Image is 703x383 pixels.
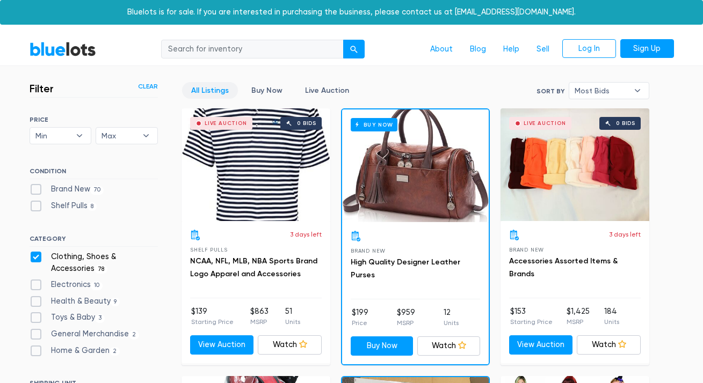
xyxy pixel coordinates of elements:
span: 8 [88,202,97,211]
p: Price [352,318,368,328]
div: Live Auction [524,121,566,126]
a: View Auction [509,335,573,355]
a: Live Auction 0 bids [501,108,649,221]
li: $863 [250,306,269,327]
a: All Listings [182,82,238,99]
li: $139 [191,306,234,327]
h6: PRICE [30,116,158,123]
a: Blog [461,39,495,60]
span: Shelf Pulls [190,247,228,253]
span: Brand New [351,248,386,254]
span: 2 [129,330,140,339]
a: Buy Now [351,336,414,356]
label: Brand New [30,183,104,195]
input: Search for inventory [161,40,344,59]
li: 51 [285,306,300,327]
a: Live Auction [296,82,358,99]
label: General Merchandise [30,328,140,340]
span: 9 [111,298,120,306]
a: Sell [528,39,558,60]
a: Buy Now [242,82,292,99]
li: $199 [352,307,368,328]
span: 10 [91,282,103,290]
p: MSRP [250,317,269,327]
div: 0 bids [616,121,635,126]
a: Watch [258,335,322,355]
p: Units [285,317,300,327]
a: Watch [417,336,480,356]
span: Max [102,128,137,144]
a: Watch [577,335,641,355]
h6: CONDITION [30,167,158,179]
li: 12 [444,307,459,328]
h3: Filter [30,82,54,95]
div: 0 bids [297,121,316,126]
a: Accessories Assorted Items & Brands [509,256,618,278]
span: Most Bids [575,83,628,99]
p: Units [444,318,459,328]
p: Units [604,317,619,327]
h6: CATEGORY [30,235,158,247]
label: Sort By [537,86,564,96]
p: MSRP [567,317,590,327]
label: Electronics [30,279,103,291]
h6: Buy Now [351,118,397,131]
p: 3 days left [609,230,641,239]
label: Clothing, Shoes & Accessories [30,251,158,274]
span: 78 [95,265,108,274]
label: Home & Garden [30,345,120,357]
a: Sign Up [620,39,674,58]
a: Log In [562,39,616,58]
div: Live Auction [205,121,247,126]
li: $153 [510,306,553,327]
label: Toys & Baby [30,312,105,323]
label: Health & Beauty [30,296,120,307]
span: 3 [95,314,105,323]
p: MSRP [397,318,415,328]
p: Starting Price [510,317,553,327]
label: Shelf Pulls [30,200,97,212]
p: 3 days left [290,230,322,239]
b: ▾ [68,128,91,144]
a: Clear [138,82,158,91]
a: About [422,39,461,60]
li: $1,425 [567,306,590,327]
a: Live Auction 0 bids [182,108,330,221]
li: $959 [397,307,415,328]
span: 2 [110,347,120,356]
a: View Auction [190,335,254,355]
a: High Quality Designer Leather Purses [351,257,460,279]
a: Help [495,39,528,60]
b: ▾ [135,128,157,144]
a: NCAA, NFL, MLB, NBA Sports Brand Logo Apparel and Accessories [190,256,317,278]
li: 184 [604,306,619,327]
span: 70 [90,186,104,195]
span: Brand New [509,247,544,253]
p: Starting Price [191,317,234,327]
span: Min [35,128,71,144]
a: Buy Now [342,109,489,222]
b: ▾ [626,83,649,99]
a: BlueLots [30,41,96,57]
